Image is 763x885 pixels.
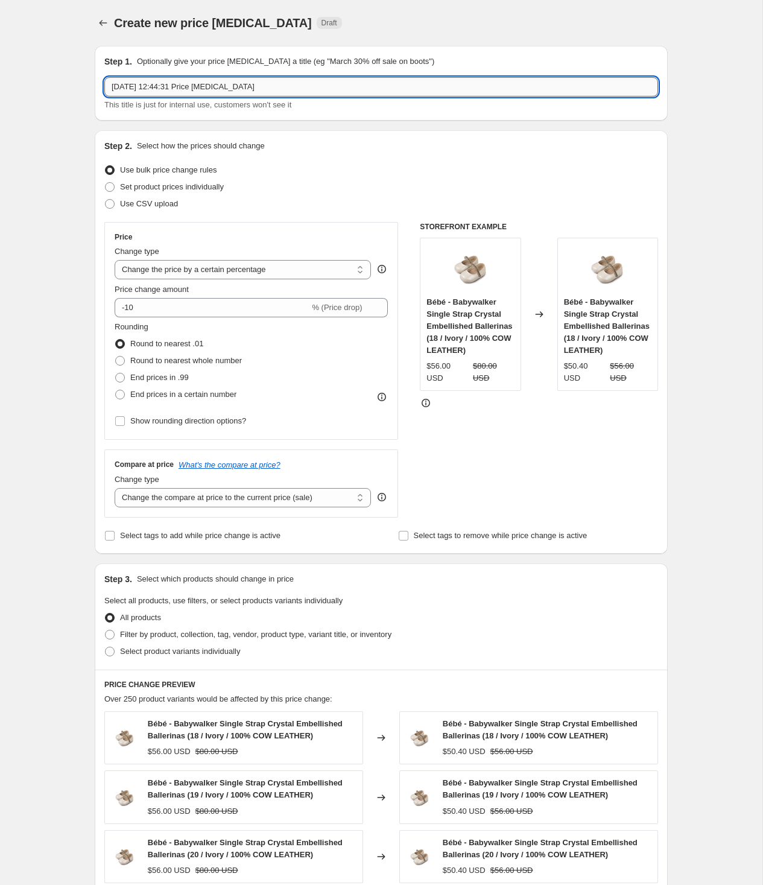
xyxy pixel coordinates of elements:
[179,460,280,469] button: What's the compare at price?
[120,165,217,174] span: Use bulk price change rules
[115,460,174,469] h3: Compare at price
[104,77,658,97] input: 30% off holiday sale
[406,720,433,756] img: 2545-IVORY-BABYWALKER-SHOES_bc8a27d0-4274-46a3-9b36-286a93829d26_80x.jpg
[583,244,632,293] img: 2545-IVORY-BABYWALKER-SHOES_bc8a27d0-4274-46a3-9b36-286a93829d26_80x.jpg
[120,182,224,191] span: Set product prices individually
[426,360,468,384] div: $56.00 USD
[148,805,191,817] div: $56.00 USD
[130,390,236,399] span: End prices in a certain number
[406,779,433,816] img: 2545-IVORY-BABYWALKER-SHOES_bc8a27d0-4274-46a3-9b36-286a93829d26_80x.jpg
[443,805,486,817] div: $50.40 USD
[195,864,238,877] strike: $80.00 USD
[376,491,388,503] div: help
[104,680,658,690] h6: PRICE CHANGE PREVIEW
[443,838,638,859] span: Bébé - Babywalker Single Strap Crystal Embellished Ballerinas (20 / Ivory / 100% COW LEATHER)
[137,56,434,68] p: Optionally give your price [MEDICAL_DATA] a title (eg "March 30% off sale on boots")
[610,360,651,384] strike: $56.00 USD
[148,746,191,758] div: $56.00 USD
[115,285,189,294] span: Price change amount
[195,805,238,817] strike: $80.00 USD
[120,647,240,656] span: Select product variants individually
[420,222,658,232] h6: STOREFRONT EXAMPLE
[104,56,132,68] h2: Step 1.
[120,531,280,540] span: Select tags to add while price change is active
[104,596,343,605] span: Select all products, use filters, or select products variants individually
[111,779,138,816] img: 2545-IVORY-BABYWALKER-SHOES_bc8a27d0-4274-46a3-9b36-286a93829d26_80x.jpg
[115,247,159,256] span: Change type
[115,322,148,331] span: Rounding
[376,263,388,275] div: help
[312,303,362,312] span: % (Price drop)
[130,373,189,382] span: End prices in .99
[321,18,337,28] span: Draft
[95,14,112,31] button: Price change jobs
[120,630,391,639] span: Filter by product, collection, tag, vendor, product type, variant title, or inventory
[148,778,343,799] span: Bébé - Babywalker Single Strap Crystal Embellished Ballerinas (19 / Ivory / 100% COW LEATHER)
[111,720,138,756] img: 2545-IVORY-BABYWALKER-SHOES_bc8a27d0-4274-46a3-9b36-286a93829d26_80x.jpg
[115,475,159,484] span: Change type
[564,360,606,384] div: $50.40 USD
[120,199,178,208] span: Use CSV upload
[443,719,638,740] span: Bébé - Babywalker Single Strap Crystal Embellished Ballerinas (18 / Ivory / 100% COW LEATHER)
[130,339,203,348] span: Round to nearest .01
[443,864,486,877] div: $50.40 USD
[195,746,238,758] strike: $80.00 USD
[426,297,512,355] span: Bébé - Babywalker Single Strap Crystal Embellished Ballerinas (18 / Ivory / 100% COW LEATHER)
[473,360,514,384] strike: $80.00 USD
[111,839,138,875] img: 2545-IVORY-BABYWALKER-SHOES_bc8a27d0-4274-46a3-9b36-286a93829d26_80x.jpg
[115,232,132,242] h3: Price
[443,746,486,758] div: $50.40 USD
[104,140,132,152] h2: Step 2.
[443,778,638,799] span: Bébé - Babywalker Single Strap Crystal Embellished Ballerinas (19 / Ivory / 100% COW LEATHER)
[120,613,161,622] span: All products
[137,573,294,585] p: Select which products should change in price
[148,719,343,740] span: Bébé - Babywalker Single Strap Crystal Embellished Ballerinas (18 / Ivory / 100% COW LEATHER)
[130,356,242,365] span: Round to nearest whole number
[114,16,312,30] span: Create new price [MEDICAL_DATA]
[148,864,191,877] div: $56.00 USD
[490,805,533,817] strike: $56.00 USD
[490,746,533,758] strike: $56.00 USD
[406,839,433,875] img: 2545-IVORY-BABYWALKER-SHOES_bc8a27d0-4274-46a3-9b36-286a93829d26_80x.jpg
[564,297,650,355] span: Bébé - Babywalker Single Strap Crystal Embellished Ballerinas (18 / Ivory / 100% COW LEATHER)
[104,694,332,703] span: Over 250 product variants would be affected by this price change:
[130,416,246,425] span: Show rounding direction options?
[446,244,495,293] img: 2545-IVORY-BABYWALKER-SHOES_bc8a27d0-4274-46a3-9b36-286a93829d26_80x.jpg
[414,531,587,540] span: Select tags to remove while price change is active
[115,298,309,317] input: -15
[148,838,343,859] span: Bébé - Babywalker Single Strap Crystal Embellished Ballerinas (20 / Ivory / 100% COW LEATHER)
[104,573,132,585] h2: Step 3.
[490,864,533,877] strike: $56.00 USD
[104,100,291,109] span: This title is just for internal use, customers won't see it
[137,140,265,152] p: Select how the prices should change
